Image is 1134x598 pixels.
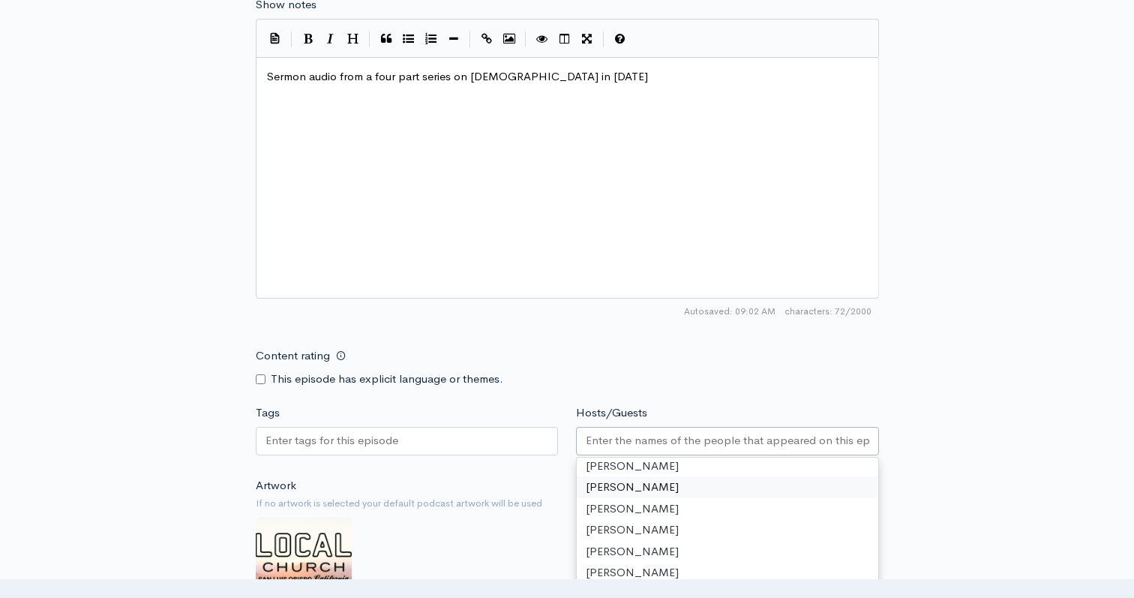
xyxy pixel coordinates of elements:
input: Enter tags for this episode [265,432,400,449]
button: Insert Image [498,28,520,50]
div: [PERSON_NAME] [577,519,878,541]
button: Quote [375,28,397,50]
label: This episode has explicit language or themes. [271,371,503,388]
button: Italic [319,28,342,50]
div: [PERSON_NAME] [577,562,878,584]
i: | [291,31,292,48]
button: Markdown Guide [609,28,631,50]
div: [PERSON_NAME] [577,476,878,498]
div: [PERSON_NAME] [577,498,878,520]
label: Tags [256,404,280,422]
div: [PERSON_NAME] [577,541,878,563]
span: Sermon audio from a four part series on [DEMOGRAPHIC_DATA] in [DATE] [267,69,648,83]
label: Hosts/Guests [576,404,647,422]
button: Numbered List [420,28,442,50]
button: Insert Horizontal Line [442,28,465,50]
button: Toggle Fullscreen [576,28,598,50]
div: [PERSON_NAME] [577,455,878,477]
button: Generic List [397,28,420,50]
label: Content rating [256,341,330,371]
button: Bold [297,28,319,50]
i: | [469,31,471,48]
span: 72/2000 [784,305,871,318]
small: If no artwork is selected your default podcast artwork will be used [256,496,879,511]
i: | [525,31,526,48]
i: | [603,31,604,48]
button: Heading [342,28,364,50]
i: | [369,31,370,48]
button: Toggle Preview [531,28,553,50]
button: Create Link [475,28,498,50]
button: Insert Show Notes Template [264,26,286,49]
input: Enter the names of the people that appeared on this episode [586,432,869,449]
span: Autosaved: 09:02 AM [684,305,775,318]
button: Toggle Side by Side [553,28,576,50]
label: Artwork [256,477,296,494]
